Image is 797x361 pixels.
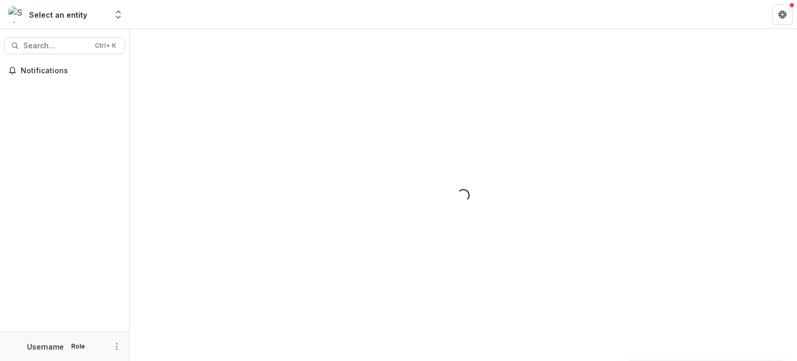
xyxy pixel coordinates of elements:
[29,9,87,20] div: Select an entity
[68,342,88,351] p: Role
[772,4,793,25] button: Get Help
[23,42,89,50] span: Search...
[8,6,25,23] img: Select an entity
[93,40,118,51] div: Ctrl + K
[4,62,125,79] button: Notifications
[111,4,126,25] button: Open entity switcher
[111,340,123,353] button: More
[21,66,121,75] span: Notifications
[4,37,125,54] button: Search...
[27,341,64,352] p: Username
